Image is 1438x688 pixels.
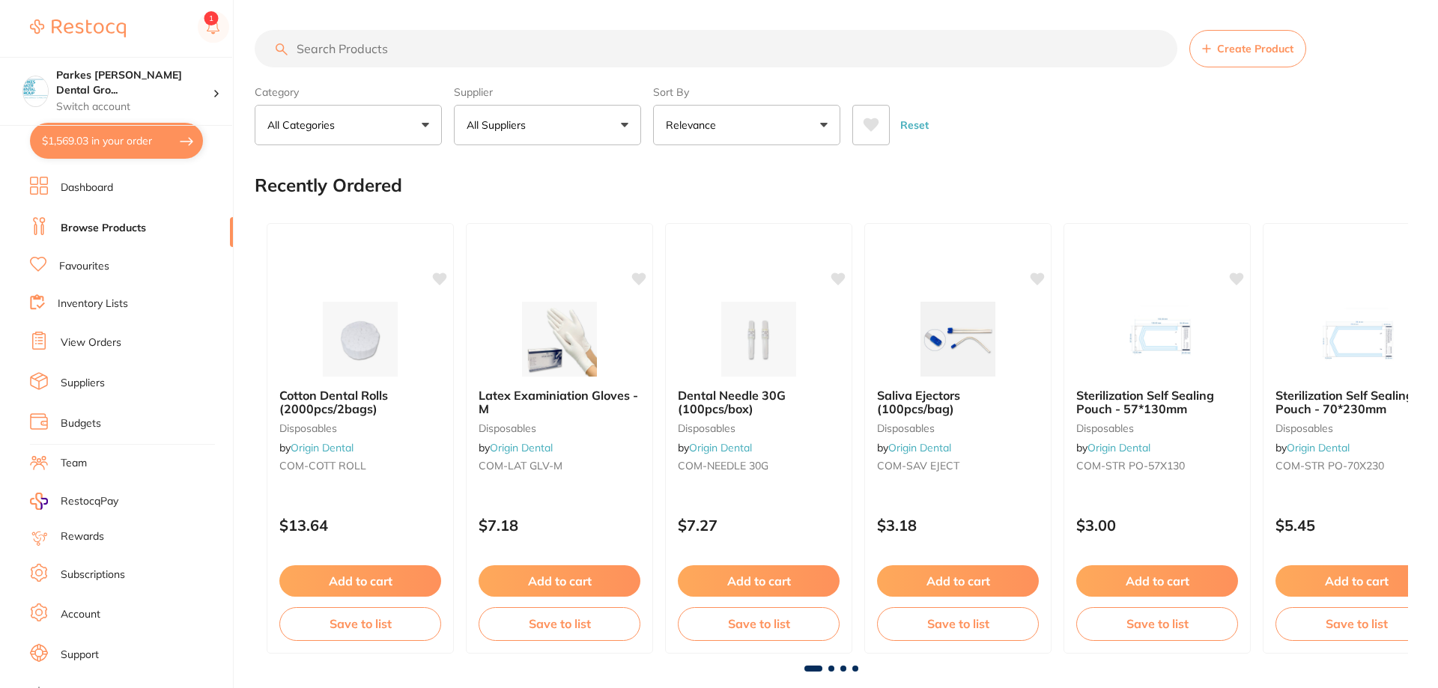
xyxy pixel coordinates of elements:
a: Browse Products [61,221,146,236]
small: COM-STR PO-57X130 [1076,460,1238,472]
p: $3.18 [877,517,1039,534]
a: Favourites [59,259,109,274]
button: Reset [896,105,933,145]
span: by [678,441,752,454]
p: $7.18 [479,517,640,534]
a: Account [61,607,100,622]
small: COM-NEEDLE 30G [678,460,840,472]
a: RestocqPay [30,493,118,510]
small: disposables [1076,422,1238,434]
span: by [1076,441,1150,454]
a: Inventory Lists [58,296,128,311]
img: Cotton Dental Rolls (2000pcs/2bags) [312,302,409,377]
small: disposables [678,422,840,434]
b: Dental Needle 30G (100pcs/box) [678,389,840,416]
button: Save to list [279,607,441,640]
b: Cotton Dental Rolls (2000pcs/2bags) [279,389,441,416]
button: $1,569.03 in your order [30,123,203,159]
p: Switch account [56,100,213,115]
button: Add to cart [1076,565,1238,597]
small: disposables [479,422,640,434]
span: Create Product [1217,43,1293,55]
p: $13.64 [279,517,441,534]
img: Sterilization Self Sealing Pouch - 57*130mm [1108,302,1206,377]
a: Origin Dental [291,441,354,454]
b: Sterilization Self Sealing Pouch - 57*130mm [1076,389,1238,416]
button: Save to list [1275,607,1437,640]
span: by [1275,441,1350,454]
button: Add to cart [479,565,640,597]
span: RestocqPay [61,494,118,509]
label: Supplier [454,85,641,99]
p: $3.00 [1076,517,1238,534]
a: Restocq Logo [30,11,126,46]
img: Sterilization Self Sealing Pouch - 70*230mm [1308,302,1405,377]
span: by [279,441,354,454]
img: Dental Needle 30G (100pcs/box) [710,302,807,377]
button: Add to cart [279,565,441,597]
img: Restocq Logo [30,19,126,37]
b: Saliva Ejectors (100pcs/bag) [877,389,1039,416]
button: Add to cart [678,565,840,597]
h4: Parkes Baker Dental Group [56,68,213,97]
a: Rewards [61,529,104,544]
img: RestocqPay [30,493,48,510]
small: disposables [279,422,441,434]
small: COM-LAT GLV-M [479,460,640,472]
a: Subscriptions [61,567,125,582]
b: Sterilization Self Sealing Pouch - 70*230mm [1275,389,1437,416]
img: Parkes Baker Dental Group [23,76,48,101]
button: Save to list [479,607,640,640]
label: Sort By [653,85,840,99]
p: $5.45 [1275,517,1437,534]
small: disposables [1275,422,1437,434]
small: disposables [877,422,1039,434]
p: Relevance [666,118,722,133]
button: Relevance [653,105,840,145]
button: Add to cart [1275,565,1437,597]
button: Save to list [678,607,840,640]
button: Save to list [1076,607,1238,640]
a: View Orders [61,335,121,350]
a: Origin Dental [1087,441,1150,454]
p: All Suppliers [467,118,532,133]
a: Team [61,456,87,471]
a: Origin Dental [490,441,553,454]
label: Category [255,85,442,99]
a: Origin Dental [689,441,752,454]
button: Add to cart [877,565,1039,597]
span: by [877,441,951,454]
img: Saliva Ejectors (100pcs/bag) [909,302,1007,377]
b: Latex Examiniation Gloves - M [479,389,640,416]
a: Origin Dental [888,441,951,454]
a: Dashboard [61,180,113,195]
button: Create Product [1189,30,1306,67]
p: $7.27 [678,517,840,534]
span: by [479,441,553,454]
a: Suppliers [61,376,105,391]
input: Search Products [255,30,1177,67]
img: Latex Examiniation Gloves - M [511,302,608,377]
button: Save to list [877,607,1039,640]
button: All Suppliers [454,105,641,145]
small: COM-SAV EJECT [877,460,1039,472]
small: COM-STR PO-70X230 [1275,460,1437,472]
p: All Categories [267,118,341,133]
a: Budgets [61,416,101,431]
h2: Recently Ordered [255,175,402,196]
a: Origin Dental [1287,441,1350,454]
small: COM-COTT ROLL [279,460,441,472]
a: Support [61,648,99,663]
button: All Categories [255,105,442,145]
